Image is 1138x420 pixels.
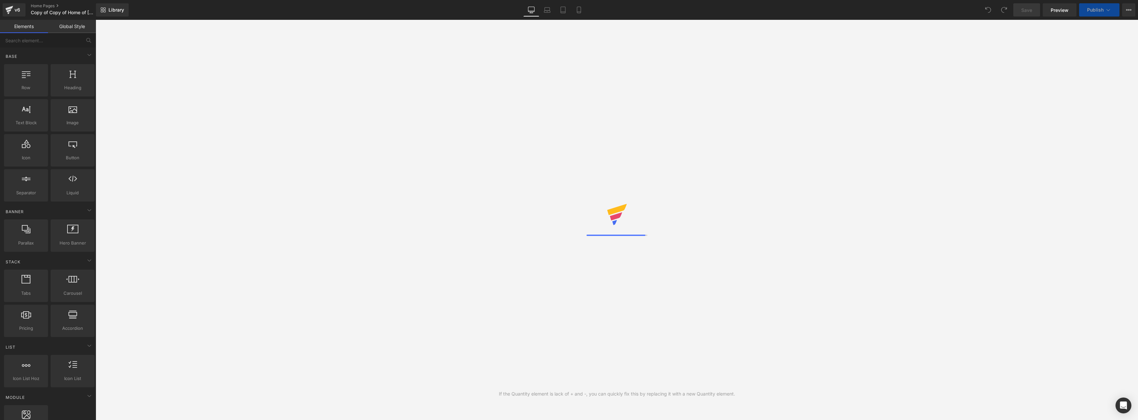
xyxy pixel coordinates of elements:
[1122,3,1135,17] button: More
[3,3,25,17] a: v6
[53,375,93,382] span: Icon List
[1021,7,1032,14] span: Save
[6,375,46,382] span: Icon List Hoz
[499,390,735,398] div: If the Quantity element is lack of + and -, you can quickly fix this by replacing it with a new Q...
[6,189,46,196] span: Separator
[555,3,571,17] a: Tablet
[523,3,539,17] a: Desktop
[53,154,93,161] span: Button
[53,325,93,332] span: Accordion
[1087,7,1104,13] span: Publish
[6,290,46,297] span: Tabs
[96,3,129,17] a: New Library
[53,84,93,91] span: Heading
[5,259,21,265] span: Stack
[53,189,93,196] span: Liquid
[31,10,94,15] span: Copy of Copy of Home of [DATE]
[1079,3,1119,17] button: Publish
[5,394,25,401] span: Module
[5,209,24,215] span: Banner
[53,290,93,297] span: Carousel
[6,84,46,91] span: Row
[6,119,46,126] span: Text Block
[5,344,16,350] span: List
[6,154,46,161] span: Icon
[31,3,107,9] a: Home Pages
[48,20,96,33] a: Global Style
[13,6,22,14] div: v6
[53,119,93,126] span: Image
[539,3,555,17] a: Laptop
[109,7,124,13] span: Library
[53,240,93,247] span: Hero Banner
[6,325,46,332] span: Pricing
[982,3,995,17] button: Undo
[1043,3,1076,17] a: Preview
[1116,398,1131,413] div: Open Intercom Messenger
[5,53,18,59] span: Base
[1051,7,1069,14] span: Preview
[571,3,587,17] a: Mobile
[997,3,1011,17] button: Redo
[6,240,46,247] span: Parallax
